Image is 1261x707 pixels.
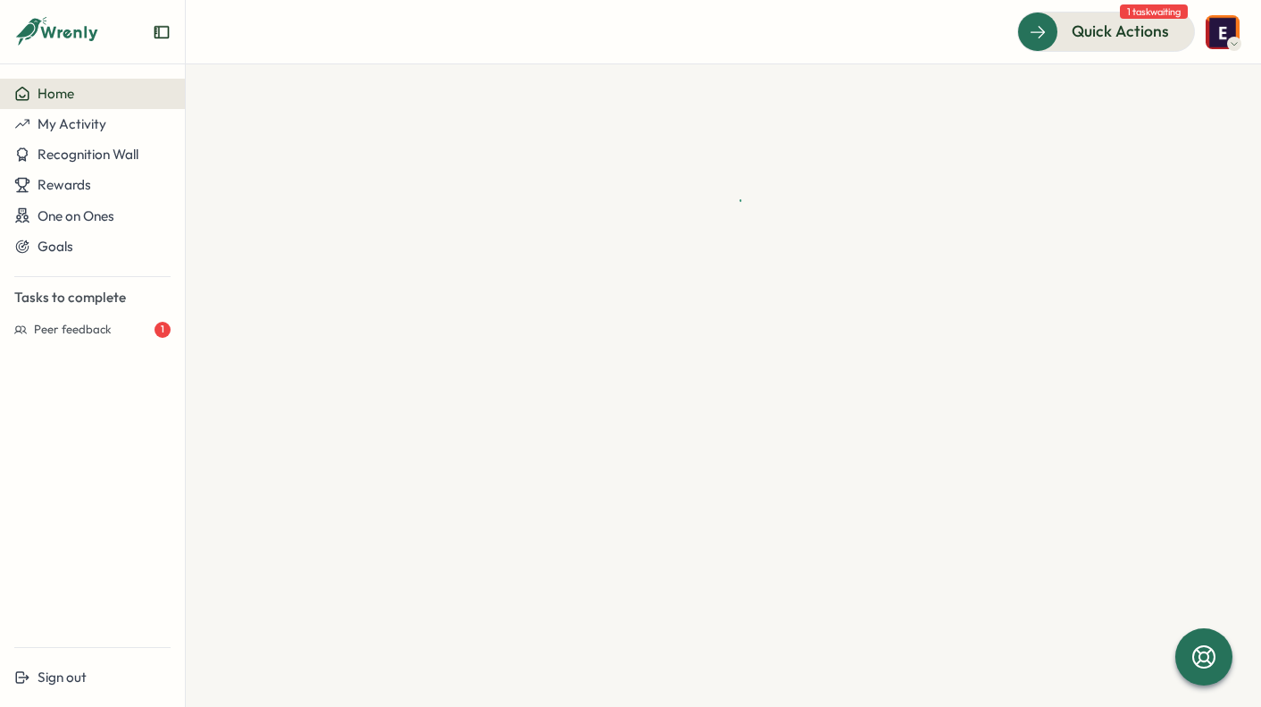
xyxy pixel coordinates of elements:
[1017,12,1195,51] button: Quick Actions
[153,23,171,41] button: Expand sidebar
[14,288,171,307] p: Tasks to complete
[38,115,106,132] span: My Activity
[154,322,171,338] div: 1
[1120,4,1188,19] span: 1 task waiting
[38,85,74,102] span: Home
[1072,20,1169,43] span: Quick Actions
[34,322,112,338] span: Peer feedback
[38,238,73,255] span: Goals
[38,176,91,193] span: Rewards
[1206,15,1240,49] img: Elle
[38,207,114,224] span: One on Ones
[38,669,87,686] span: Sign out
[38,146,138,163] span: Recognition Wall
